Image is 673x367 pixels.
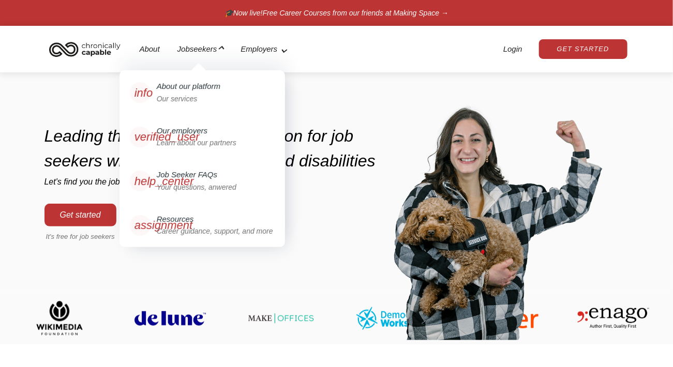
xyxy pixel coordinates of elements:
a: home [46,38,128,60]
h1: Leading the flexible work revolution for job seekers with chronic illnesses and disabilities [44,124,395,173]
div: Jobseekers [177,43,217,55]
a: Get started [44,204,116,226]
div: Career guidance, support, and more [157,226,273,237]
div: Learn about our partners [157,137,236,148]
a: Login [497,33,529,66]
a: assignmentResourcesCareer guidance, support, and more [119,203,285,248]
div: Job Seeker FAQs [157,169,217,181]
div: Your questions, anwered [157,182,236,193]
div: Let's find you the job of your dreams [44,173,177,198]
div: assignment [134,217,146,234]
div: help_center [134,173,146,190]
div: verified_user [134,128,146,145]
div: Our employers [157,125,207,137]
a: Get Started [539,39,627,59]
div: Employers [234,33,290,66]
a: verified_userOur employersLearn about our partners [119,115,285,159]
div: About our platform [157,81,220,93]
div: Resources [157,213,194,225]
div: Employers [241,43,277,55]
img: Chronically Capable logo [46,38,124,60]
a: help_centerJob Seeker FAQsYour questions, anwered [119,159,285,203]
a: About [133,33,166,66]
div: Jobseekers [171,33,230,66]
div: Our services [157,94,198,104]
div: info [134,84,146,101]
nav: Jobseekers [119,65,285,247]
em: Now live! [233,9,263,17]
div: 🎓 Free Career Courses from our friends at Making Space → [225,8,448,19]
a: infoAbout our platformOur services [119,70,285,115]
div: It's free for job seekers [46,232,115,242]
